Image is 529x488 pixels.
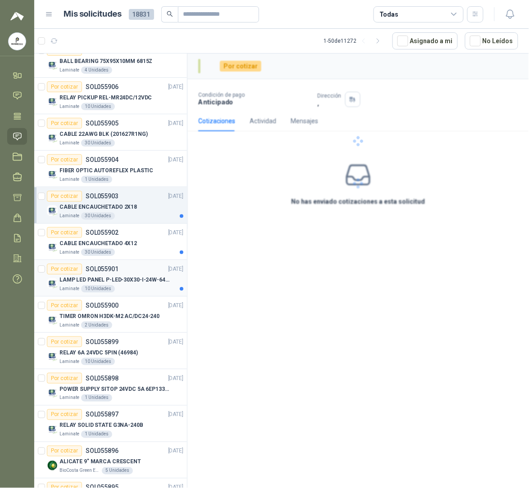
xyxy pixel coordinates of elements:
a: Por cotizarSOL055898[DATE] Company LogoPOWER SUPPLY SITOP 24VDC 5A 6EP13333BA10Laminate1 Unidades [34,369,187,406]
div: Por cotizar [47,154,82,165]
div: 4 Unidades [81,67,112,74]
p: Laminate [59,67,79,74]
p: SOL055898 [86,375,119,381]
div: 2 Unidades [81,322,112,329]
div: Por cotizar [47,81,82,92]
div: Por cotizar [47,409,82,420]
p: SOL055905 [86,120,119,126]
p: [DATE] [168,192,183,201]
p: SOL055904 [86,157,119,163]
a: Por cotizarSOL055904[DATE] Company LogoFIBER OPTIC AUTOREFLEX PLASTICLaminate1 Unidades [34,151,187,187]
p: POWER SUPPLY SITOP 24VDC 5A 6EP13333BA10 [59,385,172,394]
p: [DATE] [168,119,183,128]
div: 10 Unidades [81,358,115,365]
p: BioCosta Green Energy S.A.S [59,467,100,475]
div: 30 Unidades [81,139,115,147]
p: SOL055899 [86,339,119,345]
a: Por cotizarSOL055899[DATE] Company LogoRELAY 6A 24VDC 5PIN (46984)Laminate10 Unidades [34,333,187,369]
p: SOL055900 [86,302,119,309]
img: Company Logo [47,59,58,70]
p: SOL055902 [86,229,119,236]
div: 1 Unidades [81,176,112,183]
div: Todas [379,9,398,19]
img: Company Logo [47,278,58,289]
p: Laminate [59,212,79,219]
p: SOL055896 [86,448,119,454]
p: [DATE] [168,265,183,273]
a: Por cotizarSOL055897[DATE] Company LogoRELAY SOLID STATE G3NA-240BLaminate1 Unidades [34,406,187,442]
a: Por cotizarSOL055900[DATE] Company LogoTIMER OMRON H3DK-M2 AC/DC24-240Laminate2 Unidades [34,296,187,333]
p: [DATE] [168,83,183,91]
p: SOL055906 [86,84,119,90]
img: Logo peakr [10,11,24,22]
img: Company Logo [47,314,58,325]
div: Por cotizar [47,373,82,384]
p: Laminate [59,322,79,329]
div: Por cotizar [47,191,82,201]
div: 10 Unidades [81,285,115,292]
p: CABLE 22AWG BLK (201627R1NG) [59,130,148,139]
p: Laminate [59,394,79,402]
div: Por cotizar [47,446,82,457]
p: FIBER OPTIC AUTOREFLEX PLASTIC [59,166,153,175]
p: [DATE] [168,447,183,456]
a: Por cotizarSOL055902[DATE] Company LogoCABLE ENCAUCHETADO 4X12Laminate30 Unidades [34,224,187,260]
p: CABLE ENCAUCHETADO 2X18 [59,203,137,211]
div: 1 - 50 de 11272 [324,34,385,48]
img: Company Logo [47,351,58,362]
div: Por cotizar [47,227,82,238]
p: Laminate [59,431,79,438]
div: Por cotizar [47,300,82,311]
p: BALL BEARING 75X95X10MM 6815Z [59,57,153,66]
a: Por cotizarSOL055906[DATE] Company LogoRELAY PICKUP REL-MR24DC/12VDCLaminate10 Unidades [34,78,187,114]
img: Company Logo [47,205,58,216]
button: Asignado a mi [392,32,458,49]
span: 18831 [129,9,154,20]
div: 1 Unidades [81,394,112,402]
p: TIMER OMRON H3DK-M2 AC/DC24-240 [59,312,160,321]
p: [DATE] [168,156,183,164]
p: SOL055903 [86,193,119,199]
img: Company Logo [47,387,58,398]
p: Laminate [59,358,79,365]
p: SOL055901 [86,266,119,272]
p: RELAY PICKUP REL-MR24DC/12VDC [59,94,152,102]
a: Por cotizarSOL055905[DATE] Company LogoCABLE 22AWG BLK (201627R1NG)Laminate30 Unidades [34,114,187,151]
a: Por cotizarSOL055901[DATE] Company LogoLAMP LED PANEL P-LED-30X30-I-24W-6400KLaminate10 Unidades [34,260,187,296]
p: Laminate [59,285,79,292]
img: Company Logo [47,424,58,434]
div: Por cotizar [47,264,82,274]
a: Por cotizarSOL055907[DATE] Company LogoBALL BEARING 75X95X10MM 6815ZLaminate4 Unidades [34,41,187,78]
img: Company Logo [47,460,58,471]
p: [DATE] [168,338,183,346]
img: Company Logo [47,132,58,143]
span: search [167,11,173,17]
p: [DATE] [168,411,183,419]
h1: Mis solicitudes [64,8,122,21]
p: ALICATE 9" MARCA CRESCENT [59,458,141,466]
div: 1 Unidades [81,431,112,438]
img: Company Logo [47,96,58,107]
div: 10 Unidades [81,103,115,110]
p: CABLE ENCAUCHETADO 4X12 [59,239,137,248]
p: Laminate [59,176,79,183]
img: Company Logo [47,242,58,252]
div: 30 Unidades [81,212,115,219]
div: 5 Unidades [102,467,133,475]
div: Por cotizar [47,336,82,347]
p: Laminate [59,103,79,110]
div: Por cotizar [47,118,82,129]
p: RELAY 6A 24VDC 5PIN (46984) [59,349,138,357]
p: RELAY SOLID STATE G3NA-240B [59,421,143,430]
a: Por cotizarSOL055896[DATE] Company LogoALICATE 9" MARCA CRESCENTBioCosta Green Energy S.A.S5 Unid... [34,442,187,479]
a: Por cotizarSOL055903[DATE] Company LogoCABLE ENCAUCHETADO 2X18Laminate30 Unidades [34,187,187,224]
div: 30 Unidades [81,249,115,256]
p: [DATE] [168,374,183,383]
button: No Leídos [465,32,518,49]
p: [DATE] [168,301,183,310]
p: SOL055897 [86,412,119,418]
img: Company Logo [9,33,26,50]
p: SOL055907 [86,47,119,54]
p: Laminate [59,139,79,147]
p: Laminate [59,249,79,256]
